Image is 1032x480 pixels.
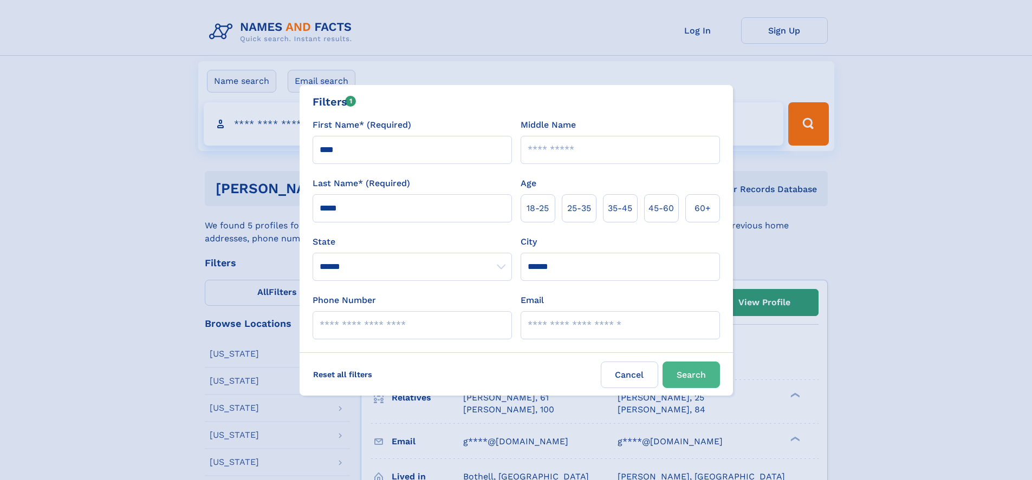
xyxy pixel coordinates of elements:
span: 35‑45 [608,202,632,215]
span: 25‑35 [567,202,591,215]
label: City [521,235,537,248]
label: State [313,235,512,248]
span: 18‑25 [527,202,549,215]
label: Cancel [601,361,658,388]
span: 60+ [695,202,711,215]
label: Age [521,177,536,190]
div: Filters [313,94,356,110]
label: Middle Name [521,119,576,131]
label: Phone Number [313,294,376,307]
label: First Name* (Required) [313,119,411,131]
label: Email [521,294,544,307]
label: Last Name* (Required) [313,177,410,190]
button: Search [663,361,720,388]
label: Reset all filters [306,361,379,387]
span: 45‑60 [648,202,674,215]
